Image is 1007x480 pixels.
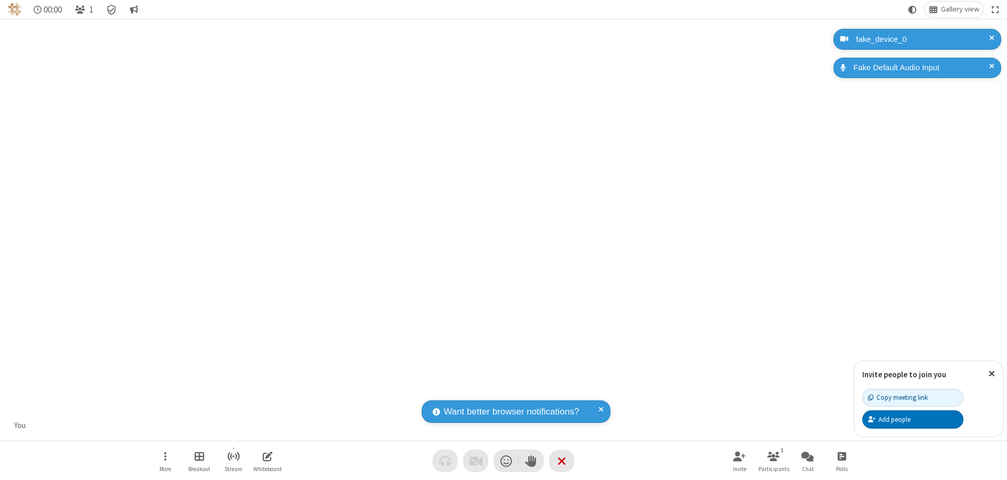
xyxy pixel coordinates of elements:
[70,2,98,17] button: Open participant list
[988,2,1003,17] button: Fullscreen
[89,5,93,15] span: 1
[724,446,755,476] button: Invite participants (⌘+Shift+I)
[778,445,787,455] div: 1
[862,369,946,379] label: Invite people to join you
[463,450,488,472] button: Video
[218,446,249,476] button: Start streaming
[904,2,921,17] button: Using system theme
[252,446,283,476] button: Open shared whiteboard
[494,450,519,472] button: Send a reaction
[802,466,814,472] span: Chat
[253,466,282,472] span: Whiteboard
[836,466,848,472] span: Polls
[125,2,142,17] button: Conversation
[149,446,181,476] button: Open menu
[862,410,963,428] button: Add people
[8,3,21,16] img: QA Selenium DO NOT DELETE OR CHANGE
[733,466,746,472] span: Invite
[184,446,215,476] button: Manage Breakout Rooms
[850,62,993,74] div: Fake Default Audio Input
[792,446,823,476] button: Open chat
[941,5,979,14] span: Gallery view
[758,446,789,476] button: Open participant list
[826,446,858,476] button: Open poll
[29,2,67,17] div: Timer
[549,450,574,472] button: End or leave meeting
[868,392,928,402] div: Copy meeting link
[433,450,458,472] button: Audio problem - check your Internet connection or call by phone
[519,450,544,472] button: Raise hand
[862,389,963,407] button: Copy meeting link
[102,2,122,17] div: Meeting details Encryption enabled
[159,466,171,472] span: More
[925,2,983,17] button: Change layout
[444,405,579,419] span: Want better browser notifications?
[852,34,993,46] div: fake_device_0
[758,466,789,472] span: Participants
[188,466,210,472] span: Breakout
[981,361,1003,387] button: Close popover
[10,420,30,432] div: You
[44,5,62,15] span: 00:00
[224,466,242,472] span: Stream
